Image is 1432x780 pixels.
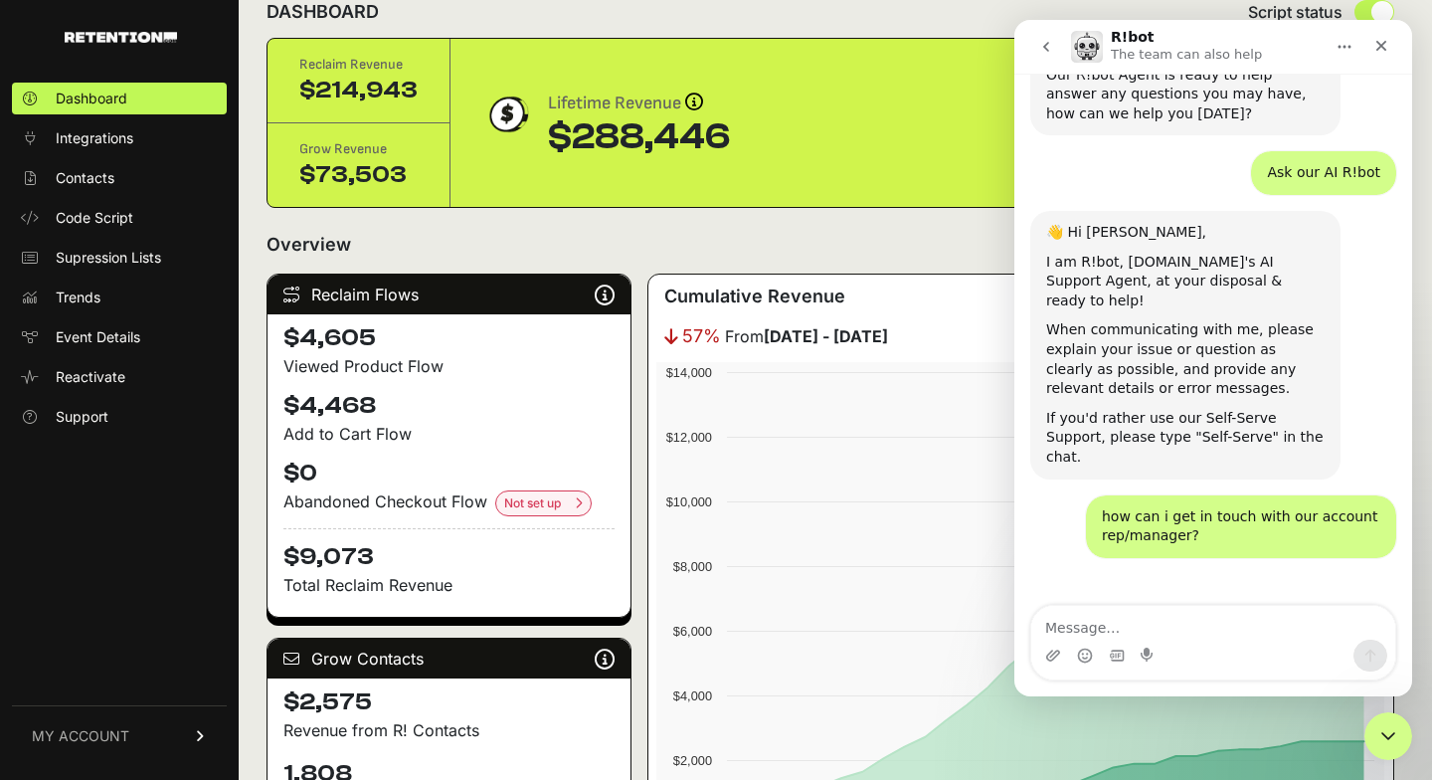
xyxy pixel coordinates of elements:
img: Retention.com [65,32,177,43]
a: Integrations [12,122,227,154]
iframe: Intercom live chat [1364,712,1412,760]
text: $2,000 [673,753,712,768]
a: Contacts [12,162,227,194]
a: Supression Lists [12,242,227,274]
span: 57% [682,322,721,350]
div: Grow Contacts [268,639,630,679]
a: Event Details [12,321,227,353]
h4: $2,575 [283,686,615,718]
span: Reactivate [56,367,125,387]
span: MY ACCOUNT [32,726,129,746]
div: Reclaim Revenue [299,55,418,75]
h4: $9,073 [283,528,615,573]
div: $214,943 [299,75,418,106]
div: $73,503 [299,159,418,191]
a: MY ACCOUNT [12,705,227,766]
span: Integrations [56,128,133,148]
a: Reactivate [12,361,227,393]
span: Code Script [56,208,133,228]
div: Lifetime Revenue [548,90,730,117]
div: Grow Revenue [299,139,418,159]
text: $10,000 [666,494,712,509]
a: Dashboard [12,83,227,114]
div: $288,446 [548,117,730,157]
span: Supression Lists [56,248,161,268]
div: Viewed Product Flow [283,354,615,378]
text: $14,000 [666,365,712,380]
span: Trends [56,288,100,307]
text: $6,000 [673,624,712,639]
h2: Overview [267,231,351,259]
strong: [DATE] - [DATE] [764,326,888,346]
text: $12,000 [666,430,712,445]
span: Event Details [56,327,140,347]
h4: $0 [283,458,615,489]
iframe: Intercom live chat [1014,20,1412,696]
a: Trends [12,282,227,313]
h4: $4,605 [283,322,615,354]
text: $4,000 [673,688,712,703]
div: Abandoned Checkout Flow [283,489,615,516]
h4: $4,468 [283,390,615,422]
text: $8,000 [673,559,712,574]
a: Support [12,401,227,433]
span: From [725,324,888,348]
a: Code Script [12,202,227,234]
span: Contacts [56,168,114,188]
p: Revenue from R! Contacts [283,718,615,742]
h3: Cumulative Revenue [664,283,845,310]
span: Support [56,407,108,427]
span: Dashboard [56,89,127,108]
p: Total Reclaim Revenue [283,573,615,597]
img: dollar-coin-05c43ed7efb7bc0c12610022525b4bbbb207c7efeef5aecc26f025e68dcafac9.png [482,90,532,139]
div: Add to Cart Flow [283,422,615,446]
div: Reclaim Flows [268,275,630,314]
